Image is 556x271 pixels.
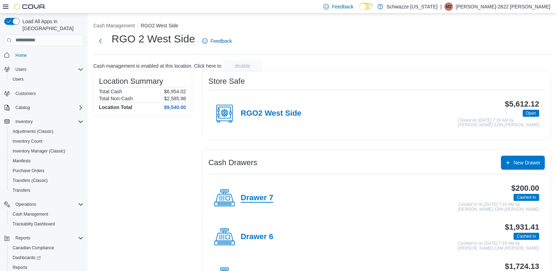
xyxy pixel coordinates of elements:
[523,110,539,117] span: Open
[93,34,107,48] button: Next
[10,167,83,175] span: Purchase Orders
[501,156,545,170] button: New Drawer
[15,119,33,124] span: Inventory
[93,23,135,28] button: Cash Management
[13,158,31,164] span: Manifests
[7,166,86,176] button: Purchase Orders
[7,185,86,195] button: Transfers
[511,184,539,192] h3: $200.00
[10,147,68,155] a: Inventory Manager (Classic)
[514,233,539,240] span: Cashed In
[1,233,86,243] button: Reports
[13,103,33,112] button: Catalog
[15,105,30,110] span: Catalog
[13,200,83,209] span: Operations
[10,157,83,165] span: Manifests
[10,147,83,155] span: Inventory Manager (Classic)
[1,103,86,113] button: Catalog
[10,210,51,218] a: Cash Management
[164,96,186,101] p: $2,585.98
[10,127,83,136] span: Adjustments (Classic)
[446,2,452,11] span: M2
[10,220,83,228] span: Traceabilty Dashboard
[15,67,26,72] span: Users
[332,3,353,10] span: Feedback
[444,2,453,11] div: Matthew-2822 Duran
[13,103,83,112] span: Catalog
[15,235,30,241] span: Reports
[20,18,83,32] span: Load All Apps in [GEOGRAPHIC_DATA]
[10,75,26,83] a: Users
[93,63,221,69] p: Cash management is enabled at this location. Click here to
[13,245,54,251] span: Canadian Compliance
[241,194,273,203] h4: Drawer 7
[13,65,83,74] span: Users
[199,34,235,48] a: Feedback
[13,234,33,242] button: Reports
[10,176,83,185] span: Transfers (Classic)
[10,253,83,262] span: Dashboards
[13,129,53,134] span: Adjustments (Classic)
[1,117,86,127] button: Inventory
[13,178,48,183] span: Transfers (Classic)
[15,202,36,207] span: Operations
[241,232,273,242] h4: Drawer 6
[10,186,33,195] a: Transfers
[505,100,539,108] h3: $5,612.12
[10,167,47,175] a: Purchase Orders
[223,60,262,72] button: disable
[458,118,539,128] p: Closed on [DATE] 7:18 AM by [PERSON_NAME]-1284 [PERSON_NAME]
[7,176,86,185] button: Transfers (Classic)
[7,243,86,253] button: Canadian Compliance
[10,210,83,218] span: Cash Management
[235,62,250,69] span: disable
[208,158,257,167] h3: Cash Drawers
[164,89,186,94] p: $6,954.02
[241,109,301,118] h4: RGO2 West Side
[99,96,133,101] h6: Total Non-Cash
[10,157,33,165] a: Manifests
[10,244,57,252] a: Canadian Compliance
[1,50,86,60] button: Home
[15,91,36,96] span: Customers
[93,22,550,31] nav: An example of EuiBreadcrumbs
[1,88,86,99] button: Customers
[13,255,41,260] span: Dashboards
[7,209,86,219] button: Cash Management
[10,186,83,195] span: Transfers
[99,89,122,94] h6: Total Cash
[164,104,186,110] h4: $9,540.00
[13,211,48,217] span: Cash Management
[99,77,163,86] h3: Location Summary
[7,253,86,263] a: Dashboards
[13,148,65,154] span: Inventory Manager (Classic)
[99,104,132,110] h4: Location Total
[13,138,42,144] span: Inventory Count
[10,176,51,185] a: Transfers (Classic)
[13,89,83,98] span: Customers
[458,241,539,251] p: Cashed In on [DATE] 7:19 AM by [PERSON_NAME]-1284 [PERSON_NAME]
[514,194,539,201] span: Cashed In
[10,253,43,262] a: Dashboards
[10,137,83,145] span: Inventory Count
[13,234,83,242] span: Reports
[15,53,27,58] span: Home
[13,188,30,193] span: Transfers
[1,65,86,74] button: Users
[7,146,86,156] button: Inventory Manager (Classic)
[14,3,46,10] img: Cova
[112,32,195,46] h1: RGO 2 West Side
[359,10,360,11] span: Dark Mode
[13,221,55,227] span: Traceabilty Dashboard
[208,77,245,86] h3: Store Safe
[10,137,45,145] a: Inventory Count
[440,2,442,11] p: |
[13,168,45,174] span: Purchase Orders
[505,223,539,231] h3: $1,931.41
[1,199,86,209] button: Operations
[13,51,29,60] a: Home
[10,127,56,136] a: Adjustments (Classic)
[13,76,24,82] span: Users
[13,200,39,209] button: Operations
[458,202,539,212] p: Cashed In on [DATE] 7:19 AM by [PERSON_NAME]-1284 [PERSON_NAME]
